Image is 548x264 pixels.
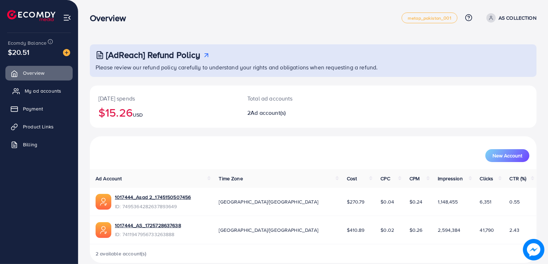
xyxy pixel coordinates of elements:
[8,47,29,57] span: $20.51
[7,10,55,21] img: logo
[23,69,44,77] span: Overview
[133,111,143,118] span: USD
[523,239,544,260] img: image
[409,175,420,182] span: CPM
[347,226,365,234] span: $410.89
[380,198,394,205] span: $0.04
[347,198,365,205] span: $270.79
[493,153,522,158] span: New Account
[8,39,47,47] span: Ecomdy Balance
[5,66,73,80] a: Overview
[402,13,457,23] a: metap_pakistan_001
[219,226,318,234] span: [GEOGRAPHIC_DATA]/[GEOGRAPHIC_DATA]
[438,198,458,205] span: 1,148,455
[247,109,342,116] h2: 2
[438,226,460,234] span: 2,594,384
[510,226,520,234] span: 2.43
[484,13,537,23] a: AS COLLECTION
[5,137,73,152] a: Billing
[347,175,357,182] span: Cost
[63,49,70,56] img: image
[63,14,71,22] img: menu
[219,198,318,205] span: [GEOGRAPHIC_DATA]/[GEOGRAPHIC_DATA]
[25,87,61,94] span: My ad accounts
[23,105,43,112] span: Payment
[380,175,390,182] span: CPC
[98,106,230,119] h2: $15.26
[115,222,181,229] a: 1017444_AS_1725728637638
[219,175,243,182] span: Time Zone
[499,14,537,22] p: AS COLLECTION
[408,16,451,20] span: metap_pakistan_001
[115,194,191,201] a: 1017444_Asad 2_1745150507456
[23,141,37,148] span: Billing
[98,94,230,103] p: [DATE] spends
[380,226,394,234] span: $0.02
[96,175,122,182] span: Ad Account
[480,226,494,234] span: 41,790
[96,222,111,238] img: ic-ads-acc.e4c84228.svg
[251,109,286,117] span: Ad account(s)
[106,50,200,60] h3: [AdReach] Refund Policy
[480,198,492,205] span: 6,351
[480,175,494,182] span: Clicks
[115,203,191,210] span: ID: 7495364282637893649
[510,198,520,205] span: 0.55
[5,119,73,134] a: Product Links
[115,231,181,238] span: ID: 7411947956733263888
[409,198,423,205] span: $0.24
[23,123,54,130] span: Product Links
[90,13,132,23] h3: Overview
[5,84,73,98] a: My ad accounts
[485,149,529,162] button: New Account
[438,175,463,182] span: Impression
[96,194,111,210] img: ic-ads-acc.e4c84228.svg
[96,250,147,257] span: 2 available account(s)
[5,102,73,116] a: Payment
[96,63,532,72] p: Please review our refund policy carefully to understand your rights and obligations when requesti...
[409,226,423,234] span: $0.26
[247,94,342,103] p: Total ad accounts
[510,175,527,182] span: CTR (%)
